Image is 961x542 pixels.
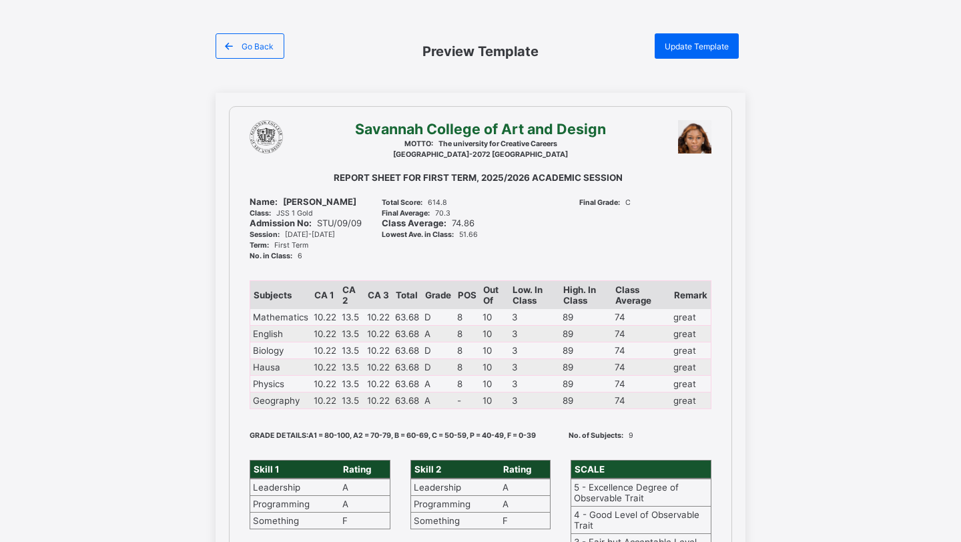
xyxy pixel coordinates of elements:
[311,281,339,310] th: CA 1
[250,392,312,409] td: Geography
[250,209,313,218] span: JSS 1 Gold
[250,309,312,326] td: Mathematics
[560,281,612,310] th: High. In Class
[571,461,711,479] th: SCALE
[422,376,454,392] td: A
[509,376,560,392] td: 3
[250,326,312,342] td: English
[404,140,438,148] span: MOTTO:
[509,342,560,359] td: 3
[569,431,629,440] span: No. of Subjects:
[404,140,557,148] span: The university for Creative Careers
[382,218,474,228] span: 74.86
[500,513,550,529] td: F
[509,309,560,326] td: 3
[250,431,541,440] span: GRADE DETAILS:A1 = 80-100, A2 = 70-79, B = 60-69, C = 50-59, P = 40-49, F = 0-39
[422,309,454,326] td: D
[250,513,340,529] td: Something
[250,252,302,260] span: 6
[612,326,671,342] td: 74
[410,496,500,513] td: Programming
[422,392,454,409] td: A
[364,359,392,376] td: 10.22
[382,218,452,228] span: Class Average:
[364,376,392,392] td: 10.22
[509,392,560,409] td: 3
[500,479,550,496] td: A
[500,496,550,513] td: A
[671,309,711,326] td: great
[560,342,612,359] td: 89
[250,496,340,513] td: Programming
[454,376,480,392] td: 8
[671,359,711,376] td: great
[579,198,625,207] span: Final Grade:
[480,309,509,326] td: 10
[410,461,500,479] th: Skill 2
[422,326,454,342] td: A
[250,479,340,496] td: Leadership
[454,326,480,342] td: 8
[612,281,671,310] th: Class Average
[480,392,509,409] td: 10
[509,281,560,310] th: Low. In Class
[454,392,480,409] td: -
[454,309,480,326] td: 8
[250,196,283,207] span: Name:
[250,120,283,154] img: 267-2679652_scad-best-school-logo-designs.png
[339,342,364,359] td: 13.5
[392,376,422,392] td: 63.68
[422,281,454,310] th: Grade
[250,461,340,479] th: Skill 1
[250,209,276,218] span: Class:
[671,376,711,392] td: great
[311,392,339,409] td: 10.22
[340,461,390,479] th: Rating
[560,392,612,409] td: 89
[250,218,362,228] span: STU/09/09
[311,309,339,326] td: 10.22
[355,120,606,138] span: Savannah College of Art and Design
[454,281,480,310] th: POS
[382,209,435,218] span: Final Average:
[410,513,500,529] td: Something
[339,281,364,310] th: CA 2
[569,431,633,440] span: 9
[612,376,671,392] td: 74
[339,326,364,342] td: 13.5
[560,309,612,326] td: 89
[571,507,711,534] td: 4 - Good Level of Observable Trait
[250,196,356,207] span: [PERSON_NAME]
[665,41,729,51] span: Update Template
[311,342,339,359] td: 10.22
[671,326,711,342] td: great
[571,479,711,507] td: 5 - Excellence Degree of Observable Trait
[392,309,422,326] td: 63.68
[364,281,392,310] th: CA 3
[454,359,480,376] td: 8
[509,359,560,376] td: 3
[340,513,390,529] td: F
[422,342,454,359] td: D
[340,496,390,513] td: A
[364,342,392,359] td: 10.22
[480,342,509,359] td: 10
[422,359,454,376] td: D
[392,281,422,310] th: Total
[480,281,509,310] th: Out Of
[382,209,450,218] span: 70.3
[382,230,478,239] span: 51.66
[612,359,671,376] td: 74
[509,326,560,342] td: 3
[339,376,364,392] td: 13.5
[560,376,612,392] td: 89
[671,392,711,409] td: great
[671,342,711,359] td: great
[392,359,422,376] td: 63.68
[250,376,312,392] td: Physics
[480,359,509,376] td: 10
[612,392,671,409] td: 74
[340,479,390,496] td: A
[250,230,335,239] span: [DATE]-[DATE]
[364,309,392,326] td: 10.22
